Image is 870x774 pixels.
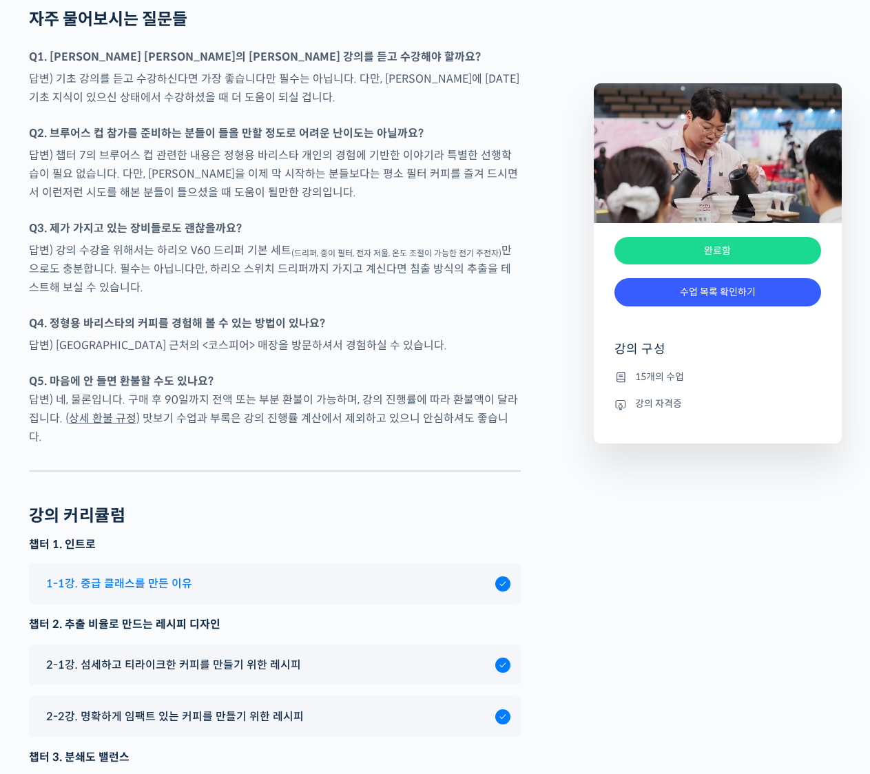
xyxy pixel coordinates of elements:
span: 2-2강. 명확하게 임팩트 있는 커피를 만들기 위한 레시피 [46,707,304,726]
h2: 강의 커리큘럼 [29,506,126,526]
a: 1-1강. 중급 클래스를 만든 이유 [39,574,510,593]
a: 상세 환불 규정 [69,411,136,426]
div: 완료함 [614,237,821,265]
span: 홈 [43,457,52,468]
a: 설정 [178,437,265,471]
strong: 자주 물어보시는 질문들 [29,9,187,30]
li: 15개의 수업 [614,368,821,385]
span: 1-1강. 중급 클래스를 만든 이유 [46,574,192,593]
div: 챕터 2. 추출 비율로 만드는 레시피 디자인 [29,615,521,634]
p: 답변) 네, 물론입니다. 구매 후 90일까지 전액 또는 부분 환불이 가능하며, 강의 진행률에 따라 환불액이 달라집니다. ( ) 맛보기 수업과 부록은 강의 진행률 계산에서 제외... [29,372,521,446]
p: 답변) [GEOGRAPHIC_DATA] 근처의 <코스피어> 매장을 방문하셔서 경험하실 수 있습니다. [29,336,521,355]
a: 대화 [91,437,178,471]
p: 답변) 챕터 7의 브루어스 컵 관련한 내용은 정형용 바리스타 개인의 경험에 기반한 이야기라 특별한 선행학습이 필요 없습니다. 다만, [PERSON_NAME]을 이제 막 시작하... [29,146,521,202]
a: 수업 목록 확인하기 [614,278,821,306]
span: 설정 [213,457,229,468]
strong: Q5. 마음에 안 들면 환불할 수도 있나요? [29,374,214,388]
strong: Q1. [PERSON_NAME] [PERSON_NAME]의 [PERSON_NAME] 강의를 듣고 수강해야 할까요? [29,50,481,64]
sub: (드리퍼, 종이 필터, 전자 저울, 온도 조절이 가능한 전기 주전자) [291,248,501,258]
a: 홈 [4,437,91,471]
div: 챕터 3. 분쇄도 밸런스 [29,748,521,766]
span: 대화 [126,458,143,469]
p: 답변) 강의 수강을 위해서는 하리오 V60 드리퍼 기본 세트 만으로도 충분합니다. 필수는 아닙니다만, 하리오 스위치 드리퍼까지 가지고 계신다면 침출 방식의 추출을 테스트해 보... [29,241,521,297]
span: 2-1강. 섬세하고 티라이크한 커피를 만들기 위한 레시피 [46,656,301,674]
a: 2-1강. 섬세하고 티라이크한 커피를 만들기 위한 레시피 [39,656,510,674]
a: 2-2강. 명확하게 임팩트 있는 커피를 만들기 위한 레시피 [39,707,510,726]
strong: Q3. 제가 가지고 있는 장비들로도 괜찮을까요? [29,221,242,236]
strong: Q4. 정형용 바리스타의 커피를 경험해 볼 수 있는 방법이 있나요? [29,316,325,331]
h4: 강의 구성 [614,341,821,368]
h3: 챕터 1. 인트로 [29,537,521,552]
strong: Q2. 브루어스 컵 참가를 준비하는 분들이 들을 만할 정도로 어려운 난이도는 아닐까요? [29,126,424,140]
li: 강의 자격증 [614,396,821,412]
p: 답변) 기초 강의를 듣고 수강하신다면 가장 좋습니다만 필수는 아닙니다. 다만, [PERSON_NAME]에 [DATE] 기초 지식이 있으신 상태에서 수강하셨을 때 더 도움이 되... [29,70,521,107]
